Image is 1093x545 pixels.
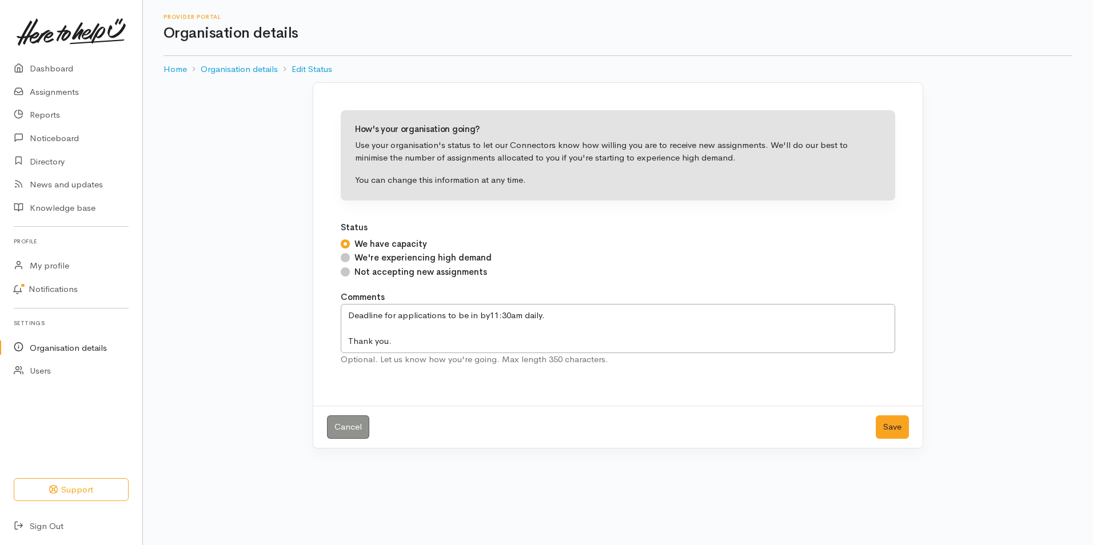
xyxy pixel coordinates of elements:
[163,56,1072,83] nav: breadcrumb
[14,478,129,502] button: Support
[163,25,1072,42] h1: Organisation details
[163,63,187,76] a: Home
[355,125,881,134] h4: How's your organisation going?
[341,221,368,234] label: Status
[201,63,278,76] a: Organisation details
[14,315,129,331] h6: Settings
[354,251,492,265] label: We're experiencing high demand
[292,63,332,76] a: Edit Status
[341,353,895,366] div: Optional. Let us know how you're going. Max length 350 characters.
[354,238,427,251] label: We have capacity
[355,174,881,187] p: You can change this information at any time.
[341,304,895,353] textarea: Deadline for applications to be in by11:30am daily. Thank you.
[327,415,369,439] a: Cancel
[876,415,909,439] button: Save
[341,291,385,304] label: Comments
[354,266,487,279] label: Not accepting new assignments
[14,234,129,249] h6: Profile
[163,14,1072,20] h6: Provider Portal
[355,139,881,165] p: Use your organisation's status to let our Connectors know how willing you are to receive new assi...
